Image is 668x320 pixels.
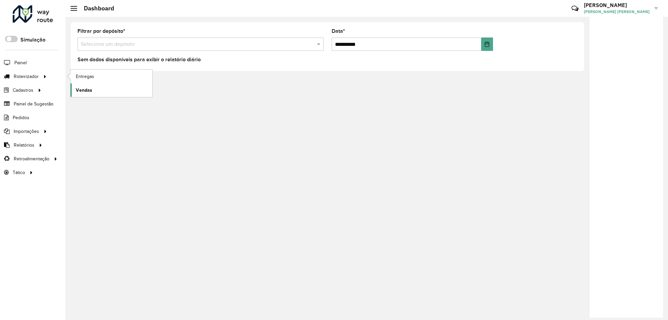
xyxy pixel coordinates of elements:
h2: Dashboard [77,5,114,12]
span: Retroalimentação [14,155,49,162]
span: Cadastros [13,87,33,94]
label: Filtrar por depósito [77,27,125,35]
label: Sem dados disponíveis para exibir o relatório diário [77,56,201,64]
span: Vendas [76,87,92,94]
span: Relatórios [14,142,34,149]
span: Pedidos [13,114,29,121]
span: Painel [14,59,27,66]
a: Contato Rápido [568,1,582,16]
span: Importações [14,128,39,135]
a: Entregas [70,70,152,83]
span: Tático [13,169,25,176]
label: Data [332,27,345,35]
span: Painel de Sugestão [14,100,53,107]
span: Roteirizador [14,73,39,80]
h3: [PERSON_NAME] [584,2,650,8]
a: Vendas [70,83,152,97]
label: Simulação [20,36,45,44]
button: Choose Date [481,37,493,51]
span: Entregas [76,73,94,80]
span: [PERSON_NAME] [PERSON_NAME] [584,9,650,15]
